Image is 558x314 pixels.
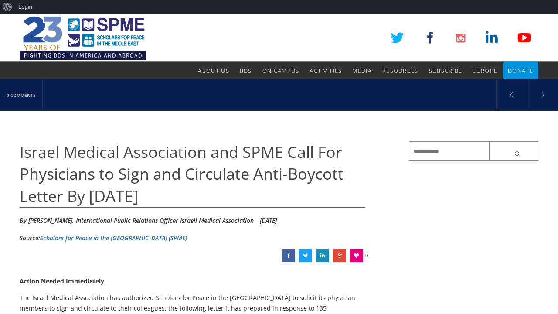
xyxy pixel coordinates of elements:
[20,214,254,227] li: By [PERSON_NAME], International Public Relations Officer Israeli Medical Association
[240,67,252,75] span: BDS
[262,62,299,79] a: On Campus
[198,67,229,75] span: About Us
[20,232,187,245] div: Source:
[429,62,463,79] a: Subscribe
[316,249,329,262] a: Israel Medical Association and SPME Call For Physicians to Sign and Circulate Anti-Boycott Letter...
[240,62,252,79] a: BDS
[20,277,104,285] strong: Action Needed Immediately
[20,141,344,207] span: Israel Medical Association and SPME Call For Physicians to Sign and Circulate Anti-Boycott Letter...
[262,67,299,75] span: On Campus
[310,62,342,79] a: Activities
[473,67,497,75] span: Europe
[382,62,418,79] a: Resources
[333,249,346,262] a: Israel Medical Association and SPME Call For Physicians to Sign and Circulate Anti-Boycott Letter...
[508,67,533,75] span: Donate
[282,249,295,262] a: Israel Medical Association and SPME Call For Physicians to Sign and Circulate Anti-Boycott Letter...
[352,62,372,79] a: Media
[352,67,372,75] span: Media
[310,67,342,75] span: Activities
[508,62,533,79] a: Donate
[299,249,312,262] a: Israel Medical Association and SPME Call For Physicians to Sign and Circulate Anti-Boycott Letter...
[20,14,146,62] img: SPME
[40,234,187,242] a: Scholars for Peace in the [GEOGRAPHIC_DATA] (SPME)
[260,214,277,227] li: [DATE]
[473,62,497,79] a: Europe
[198,62,229,79] a: About Us
[382,67,418,75] span: Resources
[429,67,463,75] span: Subscribe
[365,249,368,262] span: 0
